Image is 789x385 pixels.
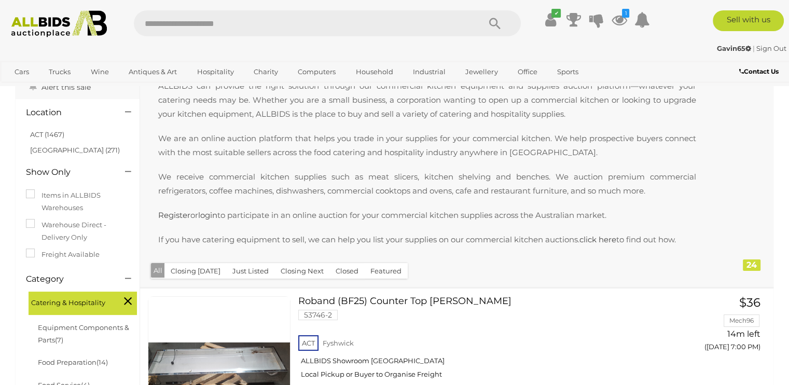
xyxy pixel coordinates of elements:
label: Freight Available [26,249,100,260]
a: 1 [611,10,627,29]
button: Closed [329,263,365,279]
strong: Gavin65 [717,44,751,52]
a: Gavin65 [717,44,753,52]
b: Contact Us [739,67,779,75]
span: $36 [739,295,760,310]
a: Industrial [406,63,452,80]
span: Catering & Hospitality [31,294,109,309]
button: Closing [DATE] [164,263,227,279]
a: Equipment Components & Parts(7) [38,323,129,343]
h4: Location [26,108,109,117]
a: Food Preparation(14) [38,358,108,366]
a: $36 Mech96 14m left ([DATE] 7:00 PM) [676,296,764,357]
i: 1 [622,9,629,18]
a: Household [349,63,400,80]
p: We are an online auction platform that helps you trade in your supplies for your commercial kitch... [148,131,707,159]
button: Closing Next [274,263,330,279]
a: Office [511,63,544,80]
p: We receive commercial kitchen supplies such as meat slicers, kitchen shelving and benches. We auc... [148,170,707,198]
a: Contact Us [739,66,781,77]
p: or to participate in an online auction for your commercial kitchen supplies across the Australian... [148,208,707,222]
button: Featured [364,263,408,279]
a: [GEOGRAPHIC_DATA] (271) [30,146,120,154]
div: 24 [743,259,760,271]
a: Sell with us [713,10,784,31]
a: ✔ [543,10,558,29]
span: Alert this sale [39,82,91,92]
a: Alert this sale [26,78,93,94]
a: Jewellery [459,63,504,80]
i: ✔ [551,9,561,18]
a: Sign Out [756,44,786,52]
span: (14) [96,358,108,366]
button: Search [469,10,521,36]
a: Cars [8,63,36,80]
span: | [753,44,755,52]
img: Allbids.com.au [6,10,113,37]
a: Hospitality [190,63,241,80]
button: Just Listed [226,263,275,279]
a: Sports [550,63,585,80]
a: Trucks [42,63,77,80]
a: Register [158,210,190,220]
a: ACT (1467) [30,130,64,139]
a: click here [579,235,616,244]
h4: Show Only [26,168,109,177]
p: If you have catering equipment to sell, we can help you list your supplies on our commercial kitc... [148,232,707,246]
a: Charity [247,63,285,80]
a: login [198,210,217,220]
button: All [151,263,165,278]
label: Warehouse Direct - Delivery Only [26,219,129,243]
label: Items in ALLBIDS Warehouses [26,189,129,214]
a: Computers [291,63,342,80]
p: ALLBIDS can provide the right solution through our commercial kitchen equipment and supplies auct... [148,68,707,121]
span: (7) [55,336,63,344]
a: [GEOGRAPHIC_DATA] [8,80,95,98]
a: Antiques & Art [122,63,184,80]
h4: Category [26,274,109,284]
a: Wine [84,63,116,80]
